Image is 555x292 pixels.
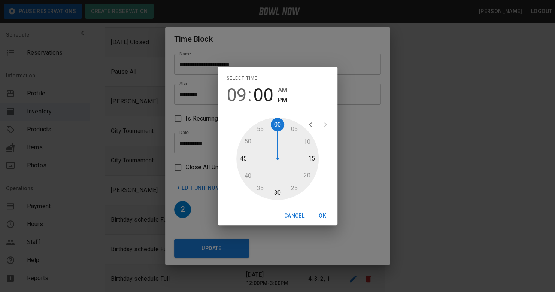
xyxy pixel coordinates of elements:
[227,85,247,106] button: 09
[227,73,258,85] span: Select time
[278,85,287,95] button: AM
[278,95,287,105] button: PM
[310,209,334,223] button: OK
[248,85,252,106] span: :
[281,209,307,223] button: Cancel
[253,85,273,106] button: 00
[303,117,318,132] button: open previous view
